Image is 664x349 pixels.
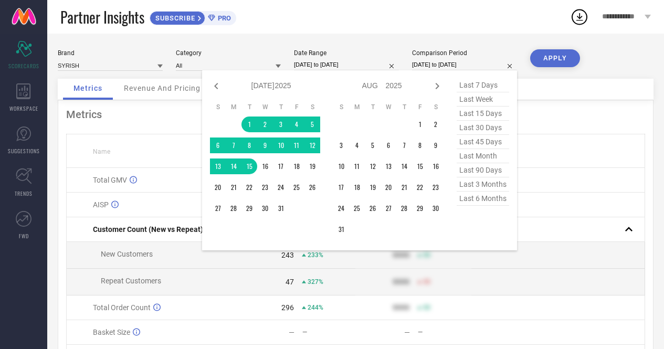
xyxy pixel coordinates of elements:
[365,103,381,111] th: Tuesday
[431,80,444,92] div: Next month
[428,200,444,216] td: Sat Aug 30 2025
[241,138,257,153] td: Tue Jul 08 2025
[428,103,444,111] th: Saturday
[15,189,33,197] span: TRENDS
[304,103,320,111] th: Saturday
[150,14,198,22] span: SUBSCRIBE
[333,179,349,195] td: Sun Aug 17 2025
[457,149,509,163] span: last month
[428,179,444,195] td: Sat Aug 23 2025
[412,59,517,70] input: Select comparison period
[333,158,349,174] td: Sun Aug 10 2025
[289,179,304,195] td: Fri Jul 25 2025
[423,278,430,285] span: 50
[93,328,130,336] span: Basket Size
[412,138,428,153] td: Fri Aug 08 2025
[241,179,257,195] td: Tue Jul 22 2025
[289,328,294,336] div: —
[226,179,241,195] td: Mon Jul 21 2025
[273,103,289,111] th: Thursday
[423,304,430,311] span: 50
[381,138,396,153] td: Wed Aug 06 2025
[241,103,257,111] th: Tuesday
[381,158,396,174] td: Wed Aug 13 2025
[8,62,39,70] span: SCORECARDS
[93,303,151,312] span: Total Order Count
[333,200,349,216] td: Sun Aug 24 2025
[210,158,226,174] td: Sun Jul 13 2025
[210,103,226,111] th: Sunday
[226,200,241,216] td: Mon Jul 28 2025
[257,179,273,195] td: Wed Jul 23 2025
[273,158,289,174] td: Thu Jul 17 2025
[349,138,365,153] td: Mon Aug 04 2025
[418,329,471,336] div: —
[215,14,231,22] span: PRO
[381,179,396,195] td: Wed Aug 20 2025
[289,103,304,111] th: Friday
[176,49,281,57] div: Category
[333,221,349,237] td: Sun Aug 31 2025
[349,158,365,174] td: Mon Aug 11 2025
[457,192,509,206] span: last 6 months
[412,179,428,195] td: Fri Aug 22 2025
[396,179,412,195] td: Thu Aug 21 2025
[412,49,517,57] div: Comparison Period
[124,84,201,92] span: Revenue And Pricing
[289,117,304,132] td: Fri Jul 04 2025
[349,200,365,216] td: Mon Aug 25 2025
[226,158,241,174] td: Mon Jul 14 2025
[286,278,294,286] div: 47
[257,138,273,153] td: Wed Jul 09 2025
[101,277,161,285] span: Repeat Customers
[396,103,412,111] th: Thursday
[381,103,396,111] th: Wednesday
[393,251,409,259] div: 9999
[73,84,102,92] span: Metrics
[210,179,226,195] td: Sun Jul 20 2025
[8,147,40,155] span: SUGGESTIONS
[570,7,589,26] div: Open download list
[365,200,381,216] td: Tue Aug 26 2025
[333,103,349,111] th: Sunday
[281,303,294,312] div: 296
[294,59,399,70] input: Select date range
[393,303,409,312] div: 9999
[457,121,509,135] span: last 30 days
[257,103,273,111] th: Wednesday
[457,177,509,192] span: last 3 months
[365,158,381,174] td: Tue Aug 12 2025
[349,179,365,195] td: Mon Aug 18 2025
[428,158,444,174] td: Sat Aug 16 2025
[457,135,509,149] span: last 45 days
[93,176,127,184] span: Total GMV
[273,117,289,132] td: Thu Jul 03 2025
[457,92,509,107] span: last week
[93,200,109,209] span: AISP
[308,251,323,259] span: 233%
[257,158,273,174] td: Wed Jul 16 2025
[308,304,323,311] span: 244%
[423,251,430,259] span: 50
[226,103,241,111] th: Monday
[404,328,410,336] div: —
[302,329,355,336] div: —
[457,163,509,177] span: last 90 days
[93,148,110,155] span: Name
[294,49,399,57] div: Date Range
[241,117,257,132] td: Tue Jul 01 2025
[304,117,320,132] td: Sat Jul 05 2025
[308,278,323,285] span: 327%
[273,200,289,216] td: Thu Jul 31 2025
[241,158,257,174] td: Tue Jul 15 2025
[396,138,412,153] td: Thu Aug 07 2025
[304,138,320,153] td: Sat Jul 12 2025
[226,138,241,153] td: Mon Jul 07 2025
[365,179,381,195] td: Tue Aug 19 2025
[393,278,409,286] div: 9999
[428,117,444,132] td: Sat Aug 02 2025
[457,78,509,92] span: last 7 days
[457,107,509,121] span: last 15 days
[396,200,412,216] td: Thu Aug 28 2025
[281,251,294,259] div: 243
